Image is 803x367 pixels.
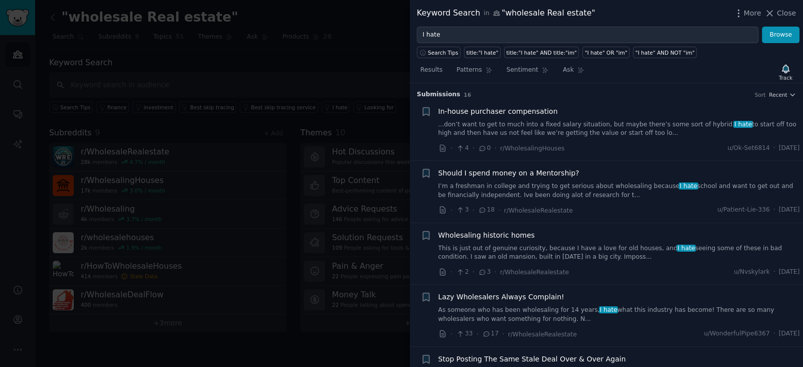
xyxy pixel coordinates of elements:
a: I’m a freshman in college and trying to get serious about wholesaling becauseI hateschool and wan... [438,182,800,200]
span: · [495,267,497,277]
button: Track [775,62,796,83]
a: Lazy Wholesalers Always Complain! [438,292,564,302]
a: This is just out of genuine curiosity, because I have a love for old houses, andI hateseeing some... [438,244,800,262]
span: · [773,268,775,277]
span: 16 [464,92,471,98]
span: in [484,9,489,18]
span: Ask [563,66,574,75]
a: Should I spend money on a Mentorship? [438,168,579,178]
span: · [773,206,775,215]
a: Sentiment [503,62,552,83]
button: Recent [769,91,796,98]
div: title:"I hate" AND title:"im" [506,49,577,56]
span: Close [777,8,796,19]
span: · [773,329,775,338]
a: Patterns [453,62,496,83]
span: · [450,205,452,216]
span: · [495,143,497,153]
a: title:"I hate" AND title:"im" [504,47,579,58]
button: Browse [762,27,799,44]
span: I hate [679,182,698,190]
div: "I hate" OR "im" [585,49,627,56]
span: 2 [456,268,468,277]
span: 3 [478,268,491,277]
span: u/Nvskylark [734,268,770,277]
span: Results [420,66,442,75]
span: · [450,329,452,339]
a: Wholesaling historic homes [438,230,535,241]
div: Keyword Search "wholesale Real estate" [417,7,595,20]
span: r/WholesalingHouses [500,145,564,152]
a: "I hate" OR "im" [582,47,629,58]
span: · [773,144,775,153]
span: r/WholesaleRealestate [508,331,577,338]
span: · [450,267,452,277]
button: More [733,8,761,19]
div: Track [779,74,792,81]
span: · [502,329,504,339]
span: u/Ok-Set6814 [727,144,769,153]
div: title:"I hate" [466,49,499,56]
a: In-house purchaser compensation [438,106,558,117]
span: · [472,143,474,153]
span: Sentiment [507,66,538,75]
div: Sort [755,91,766,98]
span: 0 [478,144,491,153]
input: Try a keyword related to your business [417,27,758,44]
span: Recent [769,91,787,98]
span: I hate [677,245,696,252]
span: [DATE] [779,329,799,338]
a: "I hate" AND NOT "im" [633,47,697,58]
span: [DATE] [779,144,799,153]
span: · [450,143,452,153]
a: Results [417,62,446,83]
span: 18 [478,206,495,215]
span: · [476,329,478,339]
span: 3 [456,206,468,215]
span: u/WonderfulPipe6367 [704,329,769,338]
span: · [498,205,500,216]
span: 4 [456,144,468,153]
span: · [472,267,474,277]
a: title:"I hate" [464,47,501,58]
span: I hate [733,121,753,128]
span: Submission s [417,90,460,99]
span: [DATE] [779,206,799,215]
span: [DATE] [779,268,799,277]
span: r/WholesaleRealestate [500,269,569,276]
span: I hate [599,306,618,313]
span: Patterns [456,66,481,75]
a: Stop Posting The Same Stale Deal Over & Over Again [438,354,626,364]
a: ...don’t want to get to much into a fixed salary situation, but maybe there’s some sort of hybrid... [438,120,800,138]
span: r/WholesaleRealestate [504,207,573,214]
span: 33 [456,329,472,338]
a: Ask [559,62,588,83]
span: u/Patient-Lie-336 [717,206,770,215]
a: As someone who has been wholesaling for 14 years,I hatewhat this industry has become! There are s... [438,306,800,323]
button: Search Tips [417,47,460,58]
div: "I hate" AND NOT "im" [635,49,695,56]
span: 17 [482,329,499,338]
span: · [472,205,474,216]
button: Close [764,8,796,19]
span: More [744,8,761,19]
span: Search Tips [428,49,458,56]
